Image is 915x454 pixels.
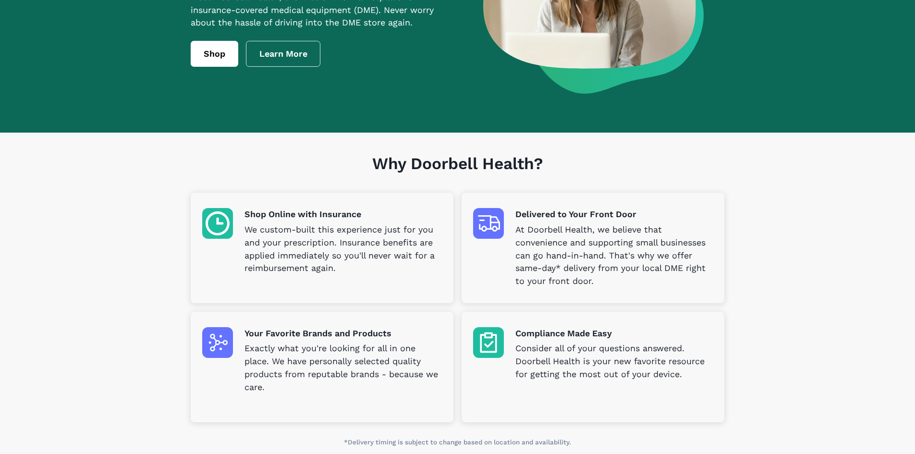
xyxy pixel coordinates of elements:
a: Learn More [246,41,321,67]
img: Shop Online with Insurance icon [202,208,233,239]
p: Consider all of your questions answered. Doorbell Health is your new favorite resource for gettin... [515,342,713,381]
a: Shop [191,41,238,67]
img: Delivered to Your Front Door icon [473,208,504,239]
p: *Delivery timing is subject to change based on location and availability. [191,438,724,447]
p: Shop Online with Insurance [244,208,442,221]
img: Your Favorite Brands and Products icon [202,327,233,358]
p: Exactly what you're looking for all in one place. We have personally selected quality products fr... [244,342,442,394]
img: Compliance Made Easy icon [473,327,504,358]
p: Delivered to Your Front Door [515,208,713,221]
p: Compliance Made Easy [515,327,713,340]
h1: Why Doorbell Health? [191,154,724,193]
p: We custom-built this experience just for you and your prescription. Insurance benefits are applie... [244,223,442,275]
p: At Doorbell Health, we believe that convenience and supporting small businesses can go hand-in-ha... [515,223,713,288]
p: Your Favorite Brands and Products [244,327,442,340]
